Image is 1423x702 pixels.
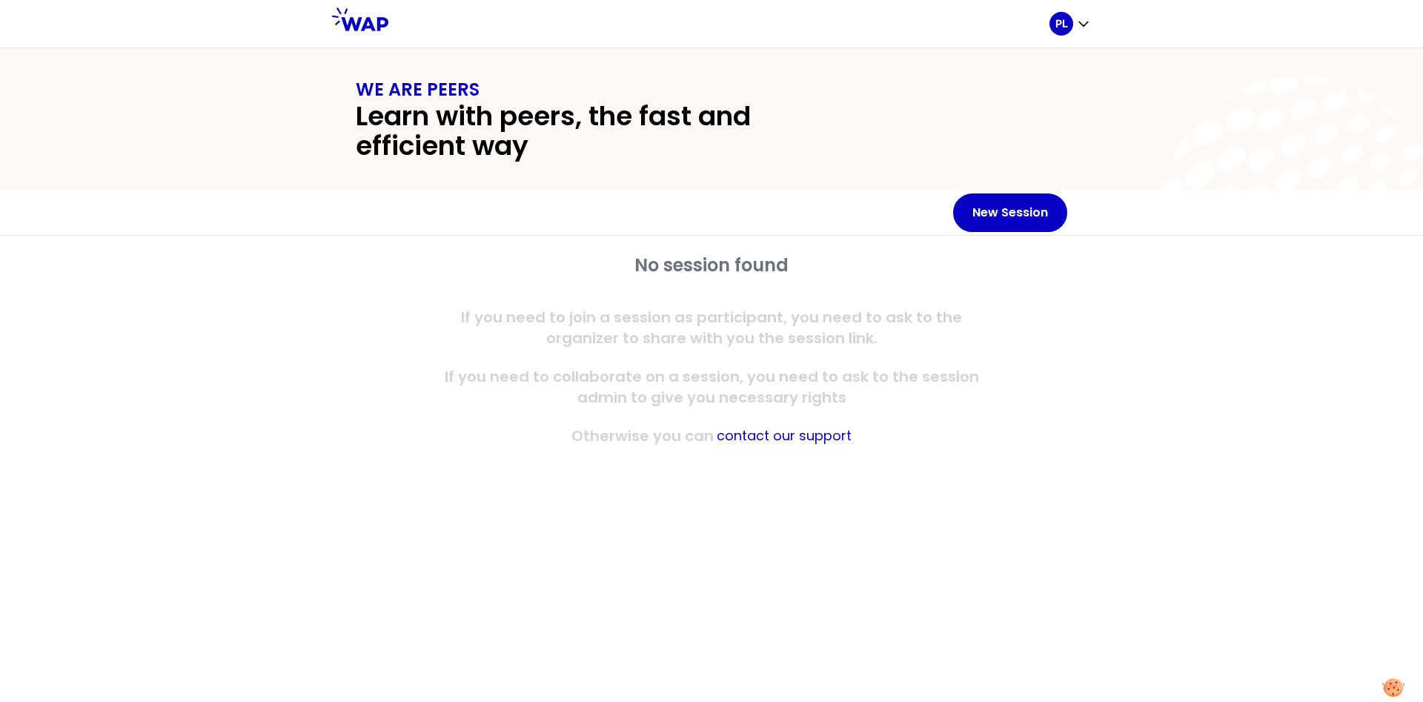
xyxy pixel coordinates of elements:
[427,254,996,277] h2: No session found
[571,425,714,446] p: Otherwise you can
[1049,12,1091,36] button: PL
[427,307,996,348] p: If you need to join a session as participant, you need to ask to the organizer to share with you ...
[953,193,1067,232] button: New Session
[356,78,1067,102] h1: WE ARE PEERS
[427,366,996,408] p: If you need to collaborate on a session, you need to ask to the session admin to give you necessa...
[1055,16,1068,31] p: PL
[717,425,852,446] button: contact our support
[356,102,854,161] h2: Learn with peers, the fast and efficient way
